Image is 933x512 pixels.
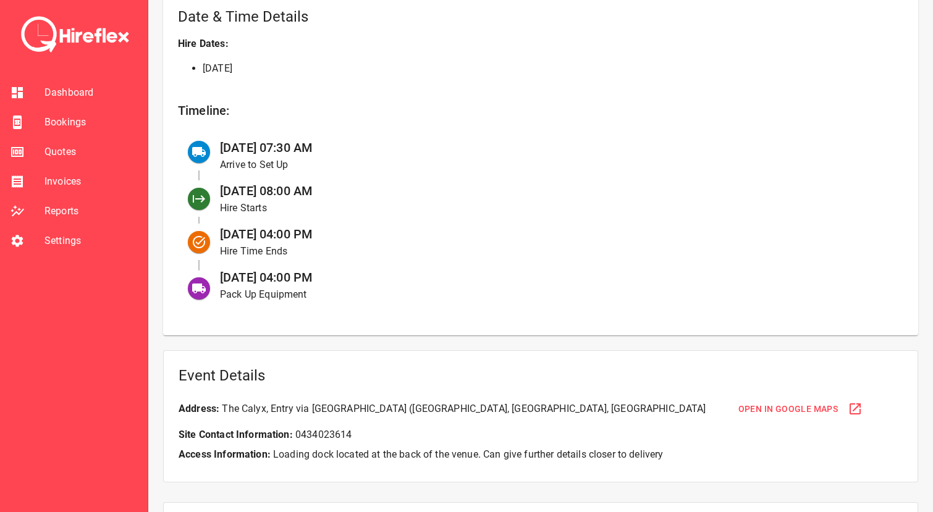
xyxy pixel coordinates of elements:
[220,270,313,285] span: [DATE] 04:00 PM
[220,244,884,259] p: Hire Time Ends
[179,447,903,462] p: Loading dock located at the back of the venue. Can give further details closer to delivery
[220,227,313,241] span: [DATE] 04:00 PM
[179,401,706,416] div: The Calyx, Entry via [GEOGRAPHIC_DATA] ([GEOGRAPHIC_DATA], [GEOGRAPHIC_DATA], [GEOGRAPHIC_DATA]
[44,115,138,130] span: Bookings
[179,427,903,442] p: 0434023614
[179,366,903,385] h5: Event Details
[178,7,903,27] h5: Date & Time Details
[738,401,838,417] span: Open in Google Maps
[44,204,138,219] span: Reports
[220,287,884,302] p: Pack Up Equipment
[178,101,903,120] h6: Timeline:
[44,233,138,248] span: Settings
[179,403,219,414] b: Address:
[220,183,313,198] span: [DATE] 08:00 AM
[44,85,138,100] span: Dashboard
[179,429,293,440] b: Site Contact Information:
[220,140,313,155] span: [DATE] 07:30 AM
[203,61,903,76] li: [DATE]
[178,36,903,51] p: Hire Dates:
[220,157,884,172] p: Arrive to Set Up
[44,174,138,189] span: Invoices
[726,395,876,423] button: Open in Google Maps
[220,201,884,216] p: Hire Starts
[179,448,271,460] b: Access Information:
[44,145,138,159] span: Quotes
